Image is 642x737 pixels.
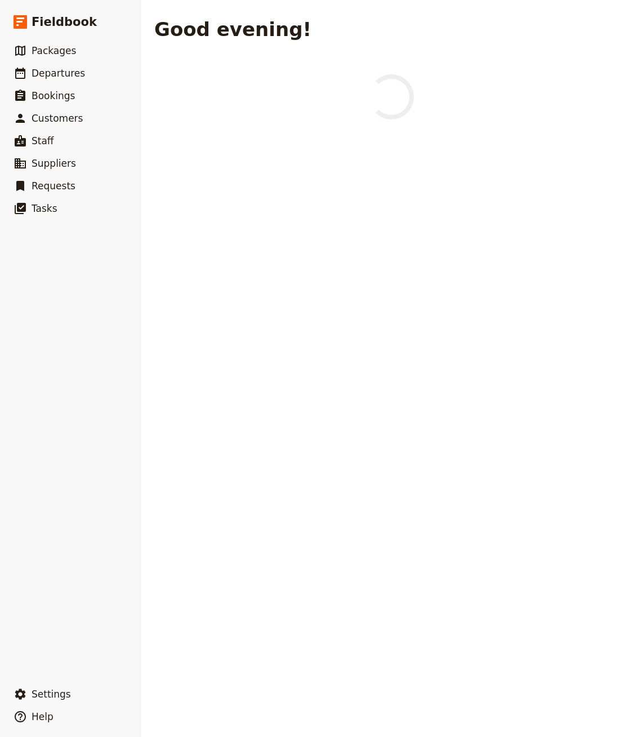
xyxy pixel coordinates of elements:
span: Staff [32,135,54,146]
span: Departures [32,68,85,79]
span: Fieldbook [32,14,97,30]
span: Settings [32,689,71,700]
span: Suppliers [32,158,76,169]
span: Customers [32,113,83,124]
span: Help [32,711,53,722]
span: Requests [32,180,75,192]
span: Tasks [32,203,57,214]
h1: Good evening! [154,18,311,41]
span: Bookings [32,90,75,101]
span: Packages [32,45,76,56]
